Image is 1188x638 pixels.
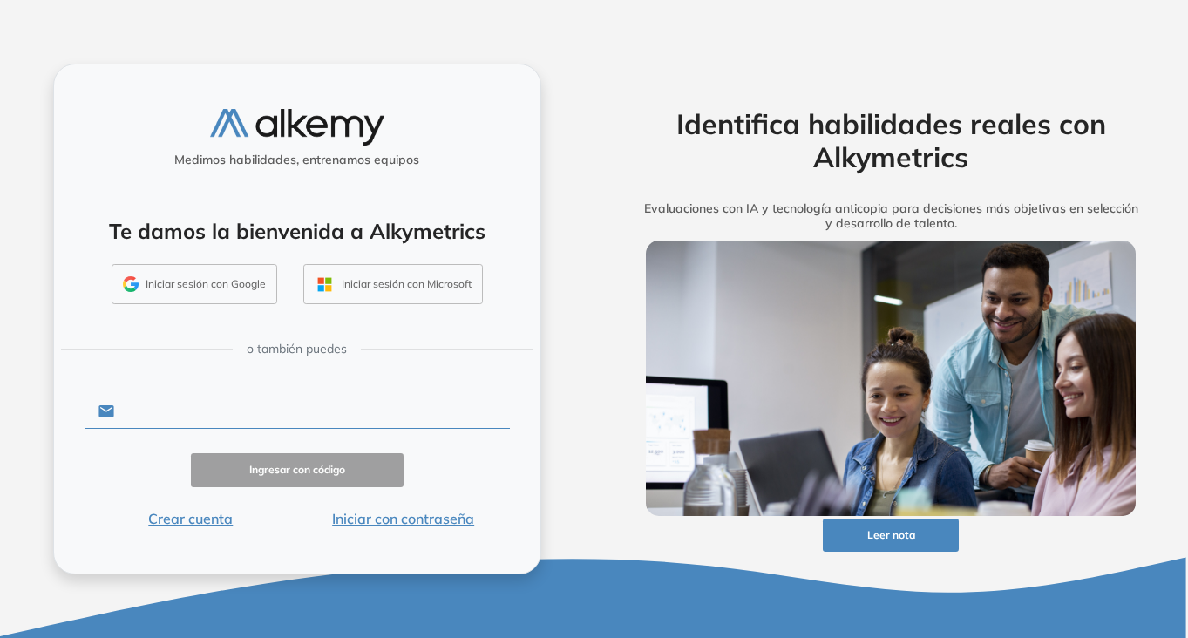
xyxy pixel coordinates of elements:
[61,153,533,167] h5: Medimos habilidades, entrenamos equipos
[210,109,384,145] img: logo-alkemy
[823,519,959,553] button: Leer nota
[874,436,1188,638] div: Widget de chat
[874,436,1188,638] iframe: Chat Widget
[247,340,347,358] span: o también puedes
[619,201,1163,231] h5: Evaluaciones con IA y tecnología anticopia para decisiones más objetivas en selección y desarroll...
[85,508,297,529] button: Crear cuenta
[123,276,139,292] img: GMAIL_ICON
[77,219,518,244] h4: Te damos la bienvenida a Alkymetrics
[303,264,483,304] button: Iniciar sesión con Microsoft
[297,508,510,529] button: Iniciar con contraseña
[646,241,1136,516] img: img-more-info
[191,453,404,487] button: Ingresar con código
[619,107,1163,174] h2: Identifica habilidades reales con Alkymetrics
[315,275,335,295] img: OUTLOOK_ICON
[112,264,277,304] button: Iniciar sesión con Google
